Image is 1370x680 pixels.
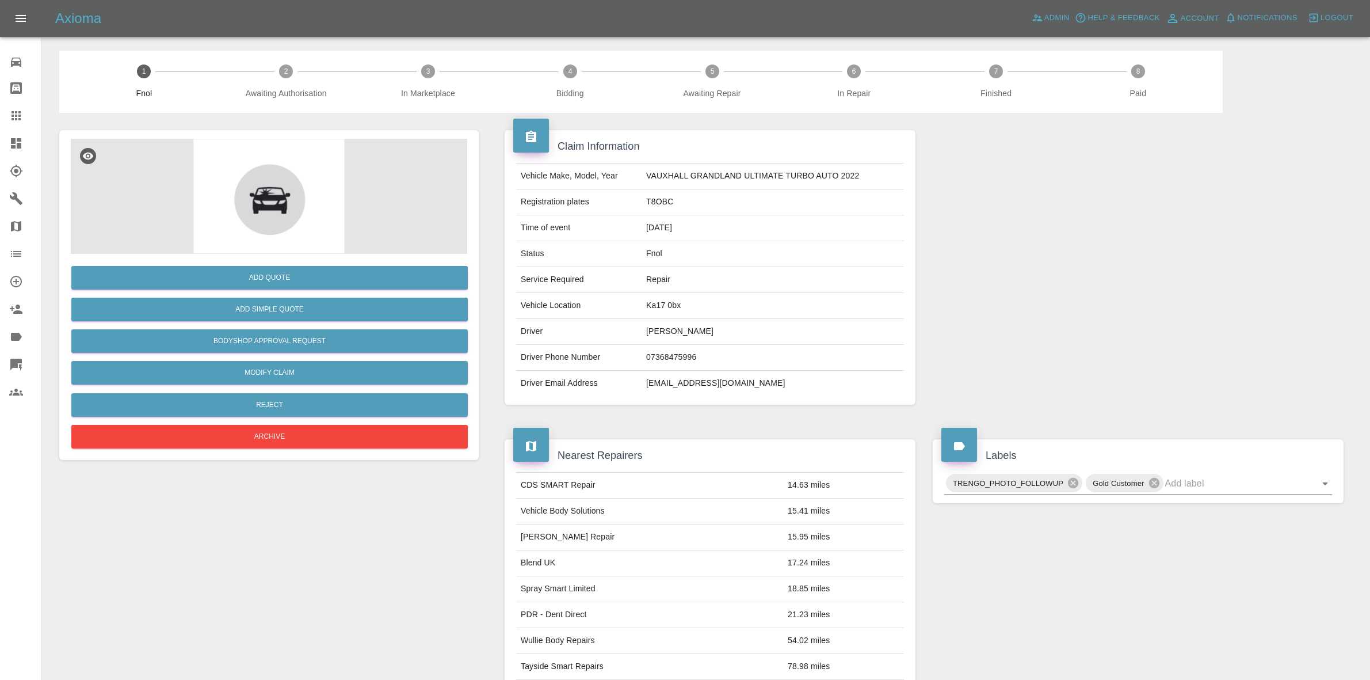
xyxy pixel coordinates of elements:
td: 14.63 miles [783,473,904,499]
td: Driver [516,319,642,345]
td: Repair [642,267,904,293]
td: Spray Smart Limited [516,576,783,602]
text: 2 [284,67,288,75]
text: 4 [568,67,572,75]
button: Add Quote [71,266,468,290]
img: defaultCar-C0N0gyFo.png [71,139,467,254]
td: 21.23 miles [783,602,904,628]
text: 8 [1136,67,1140,75]
td: T8OBC [642,189,904,215]
span: Finished [930,88,1063,99]
button: Reject [71,393,468,417]
span: Awaiting Authorisation [220,88,353,99]
td: 54.02 miles [783,628,904,654]
span: TRENGO_PHOTO_FOLLOWUP [946,477,1070,490]
h4: Nearest Repairers [513,448,907,464]
td: Status [516,241,642,267]
text: 1 [142,67,146,75]
td: Ka17 0bx [642,293,904,319]
td: [PERSON_NAME] Repair [516,525,783,550]
button: Open [1317,476,1333,492]
span: Account [1181,12,1219,25]
td: PDR - Dent Direct [516,602,783,628]
td: 18.85 miles [783,576,904,602]
td: Vehicle Location [516,293,642,319]
button: Add Simple Quote [71,298,468,321]
span: Awaiting Repair [646,88,779,99]
td: Blend UK [516,550,783,576]
div: Gold Customer [1086,474,1163,492]
button: Help & Feedback [1072,9,1162,27]
span: Gold Customer [1086,477,1151,490]
td: 15.95 miles [783,525,904,550]
span: In Marketplace [362,88,495,99]
td: [DATE] [642,215,904,241]
input: Add label [1165,474,1300,492]
h4: Claim Information [513,139,907,154]
td: Wullie Body Repairs [516,628,783,654]
td: Service Required [516,267,642,293]
span: Paid [1071,88,1204,99]
td: Tayside Smart Repairs [516,654,783,680]
td: 15.41 miles [783,499,904,525]
span: Bidding [503,88,636,99]
td: CDS SMART Repair [516,473,783,499]
text: 7 [994,67,998,75]
td: VAUXHALL GRANDLAND ULTIMATE TURBO AUTO 2022 [642,164,904,189]
td: [EMAIL_ADDRESS][DOMAIN_NAME] [642,371,904,396]
td: 07368475996 [642,345,904,371]
td: Time of event [516,215,642,241]
button: Open drawer [7,5,35,32]
span: In Repair [788,88,921,99]
span: Fnol [78,88,211,99]
td: 78.98 miles [783,654,904,680]
span: Logout [1321,12,1353,25]
td: Fnol [642,241,904,267]
button: Notifications [1222,9,1300,27]
h4: Labels [941,448,1335,464]
span: Notifications [1238,12,1298,25]
button: Bodyshop Approval Request [71,329,468,353]
a: Admin [1029,9,1073,27]
td: Driver Phone Number [516,345,642,371]
td: Vehicle Make, Model, Year [516,164,642,189]
td: 17.24 miles [783,550,904,576]
td: [PERSON_NAME] [642,319,904,345]
td: Vehicle Body Solutions [516,499,783,525]
button: Logout [1305,9,1356,27]
td: Driver Email Address [516,371,642,396]
a: Modify Claim [71,361,468,385]
text: 3 [426,67,430,75]
text: 5 [710,67,714,75]
span: Admin [1044,12,1070,25]
text: 6 [852,67,856,75]
div: TRENGO_PHOTO_FOLLOWUP [946,474,1082,492]
button: Archive [71,425,468,449]
a: Account [1163,9,1222,28]
span: Help & Feedback [1087,12,1159,25]
td: Registration plates [516,189,642,215]
h5: Axioma [55,9,101,28]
